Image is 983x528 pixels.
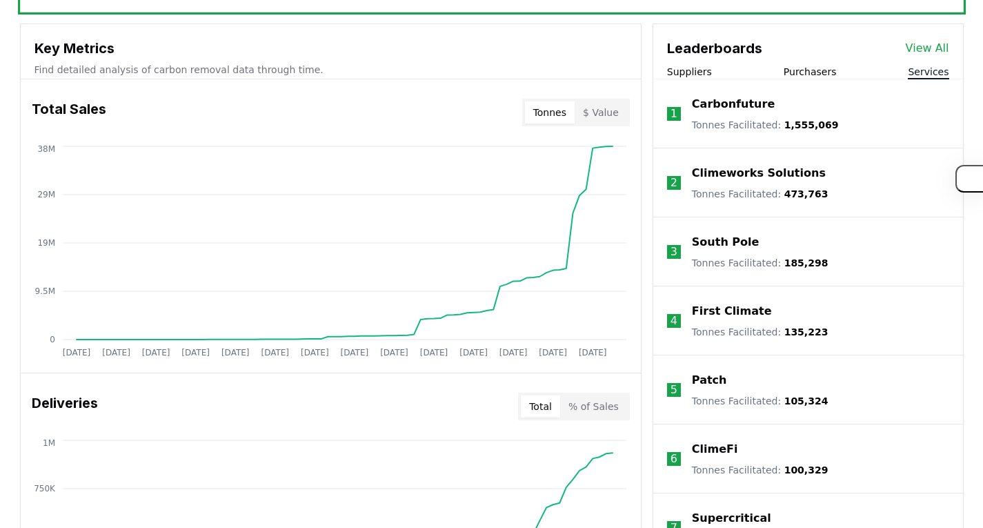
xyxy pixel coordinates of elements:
[37,144,55,154] tspan: 38M
[784,465,828,476] span: 100,329
[906,40,949,57] a: View All
[34,286,54,296] tspan: 9.5M
[784,326,828,338] span: 135,223
[539,348,567,358] tspan: [DATE]
[692,303,772,320] a: First Climate
[784,257,828,268] span: 185,298
[578,348,606,358] tspan: [DATE]
[50,335,55,344] tspan: 0
[908,65,949,79] button: Services
[692,256,828,270] p: Tonnes Facilitated :
[667,65,712,79] button: Suppliers
[340,348,368,358] tspan: [DATE]
[261,348,289,358] tspan: [DATE]
[692,96,775,113] a: Carbonfuture
[34,38,627,59] h3: Key Metrics
[102,348,130,358] tspan: [DATE]
[221,348,249,358] tspan: [DATE]
[784,65,837,79] button: Purchasers
[141,348,170,358] tspan: [DATE]
[692,234,759,251] a: South Pole
[692,463,828,477] p: Tonnes Facilitated :
[43,438,55,448] tspan: 1M
[525,101,575,124] button: Tonnes
[692,372,727,389] a: Patch
[692,165,826,182] a: Climeworks Solutions
[784,395,828,407] span: 105,324
[784,119,839,130] span: 1,555,069
[692,394,828,408] p: Tonnes Facilitated :
[62,348,90,358] tspan: [DATE]
[37,238,55,248] tspan: 19M
[671,175,677,191] p: 2
[671,313,677,329] p: 4
[671,106,677,122] p: 1
[671,451,677,467] p: 6
[692,441,738,458] a: ClimeFi
[459,348,488,358] tspan: [DATE]
[667,38,762,59] h3: Leaderboards
[37,190,55,199] tspan: 29M
[34,484,56,493] tspan: 750K
[692,325,828,339] p: Tonnes Facilitated :
[692,118,839,132] p: Tonnes Facilitated :
[671,244,677,260] p: 3
[575,101,627,124] button: $ Value
[419,348,448,358] tspan: [DATE]
[380,348,408,358] tspan: [DATE]
[499,348,527,358] tspan: [DATE]
[32,99,106,126] h3: Total Sales
[692,510,771,527] a: Supercritical
[784,188,828,199] span: 473,763
[560,395,627,418] button: % of Sales
[301,348,329,358] tspan: [DATE]
[521,395,560,418] button: Total
[692,187,828,201] p: Tonnes Facilitated :
[34,63,627,77] p: Find detailed analysis of carbon removal data through time.
[671,382,677,398] p: 5
[32,393,98,420] h3: Deliveries
[181,348,210,358] tspan: [DATE]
